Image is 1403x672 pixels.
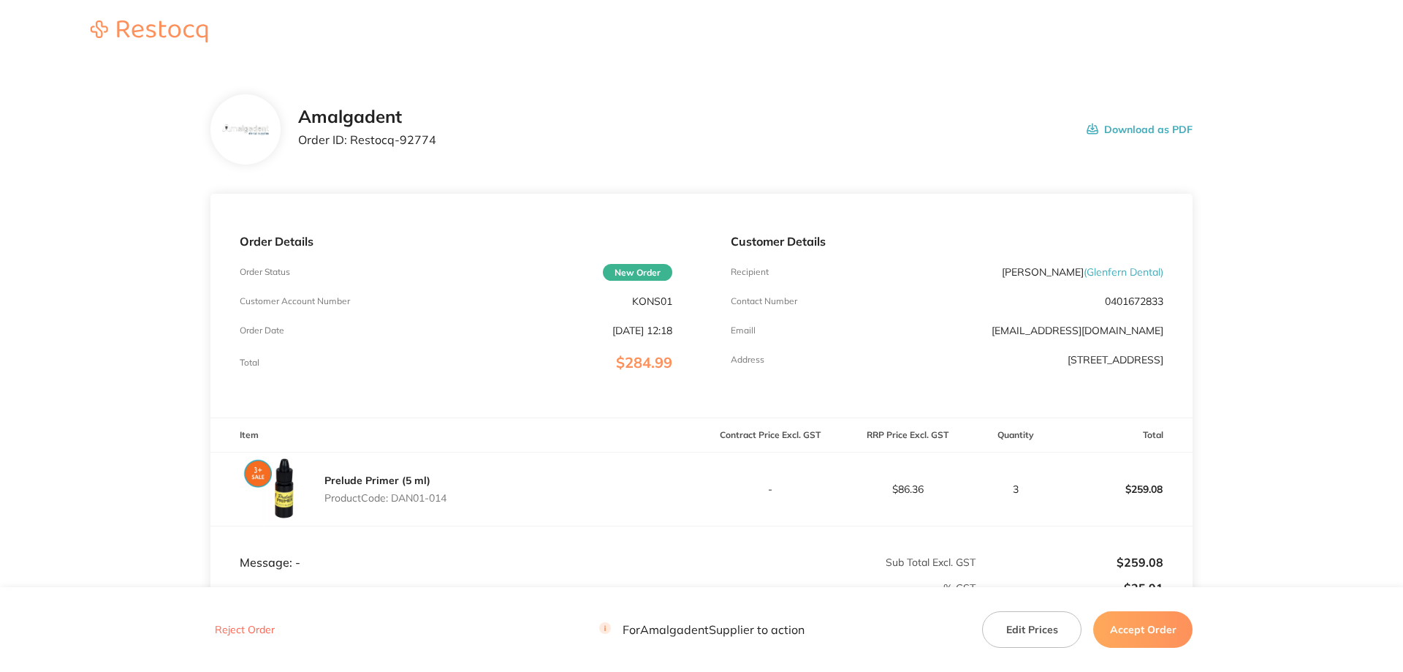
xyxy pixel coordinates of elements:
[977,483,1054,495] p: 3
[1087,107,1193,152] button: Download as PDF
[1056,472,1192,507] p: $259.08
[1068,354,1163,366] p: [STREET_ADDRESS]
[1002,266,1163,278] p: [PERSON_NAME]
[976,418,1055,453] th: Quantity
[324,492,446,504] p: Product Code: DAN01-014
[298,107,436,127] h2: Amalgadent
[240,358,259,368] p: Total
[210,526,701,570] td: Message: -
[603,264,672,281] span: New Order
[1105,295,1163,307] p: 0401672833
[1084,265,1163,279] span: ( Glenfern Dental )
[298,133,436,146] p: Order ID: Restocq- 92774
[240,267,290,277] p: Order Status
[240,296,350,306] p: Customer Account Number
[977,556,1163,569] p: $259.08
[702,483,838,495] p: -
[992,324,1163,337] a: [EMAIL_ADDRESS][DOMAIN_NAME]
[76,20,222,42] img: Restocq logo
[731,296,797,306] p: Contact Number
[240,235,672,248] p: Order Details
[982,611,1081,648] button: Edit Prices
[240,325,284,336] p: Order Date
[210,624,279,637] button: Reject Order
[211,582,976,594] p: % GST
[731,325,756,336] p: Emaill
[840,483,976,495] p: $86.36
[324,474,430,487] a: Prelude Primer (5 ml)
[731,355,764,365] p: Address
[977,581,1163,594] p: $25.91
[731,267,769,277] p: Recipient
[702,556,976,568] p: Sub Total Excl. GST
[1055,418,1193,453] th: Total
[1093,611,1193,648] button: Accept Order
[240,453,313,526] img: aThzdGdzcw
[76,20,222,45] a: Restocq logo
[612,325,672,336] p: [DATE] 12:18
[616,353,672,371] span: $284.99
[632,295,672,307] p: KONS01
[839,418,976,453] th: RRP Price Excl. GST
[701,418,839,453] th: Contract Price Excl. GST
[210,418,701,453] th: Item
[599,623,805,637] p: For Amalgadent Supplier to action
[731,235,1163,248] p: Customer Details
[221,124,269,136] img: b285Ymlzag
